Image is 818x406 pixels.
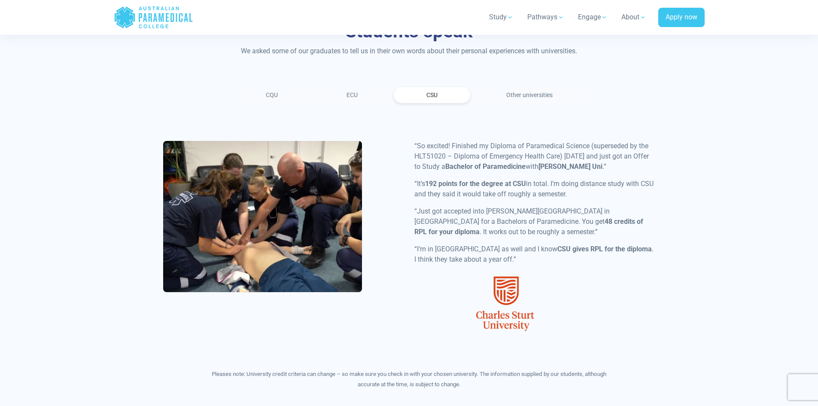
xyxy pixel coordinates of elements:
[414,272,596,334] img: CSU logo
[557,245,652,253] strong: CSU gives RPL for the diploma
[425,180,526,188] strong: 192 points for the degree at CSU
[573,5,613,29] a: Engage
[233,87,310,103] a: CQU
[114,3,193,31] a: Australian Paramedical College
[314,87,390,103] a: ECU
[212,371,606,388] span: Pleases note: University credit criteria can change – so make sure you check in with your chosen ...
[445,162,526,171] strong: Bachelor of Paramedicine
[538,162,602,171] strong: [PERSON_NAME] Uni
[394,87,470,103] a: CSU
[522,5,569,29] a: Pathways
[158,46,660,56] p: We asked some of our graduates to tell us in their own words about their personal experiences wit...
[414,141,655,172] p: “So excited! Finished my Diploma of Paramedical Science (superseded by the HLT51020 – Diploma of ...
[658,8,705,27] a: Apply now
[414,179,655,199] p: “It’s in total. I’m doing distance study with CSU and they said it would take off roughly a semes...
[474,87,585,103] a: Other universities
[616,5,651,29] a: About
[414,244,655,265] p: “I’m in [GEOGRAPHIC_DATA] as well and I know . I think they take about a year off.”
[414,206,655,237] p: “Just got accepted into [PERSON_NAME][GEOGRAPHIC_DATA] in [GEOGRAPHIC_DATA] for a Bachelors of Pa...
[484,5,519,29] a: Study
